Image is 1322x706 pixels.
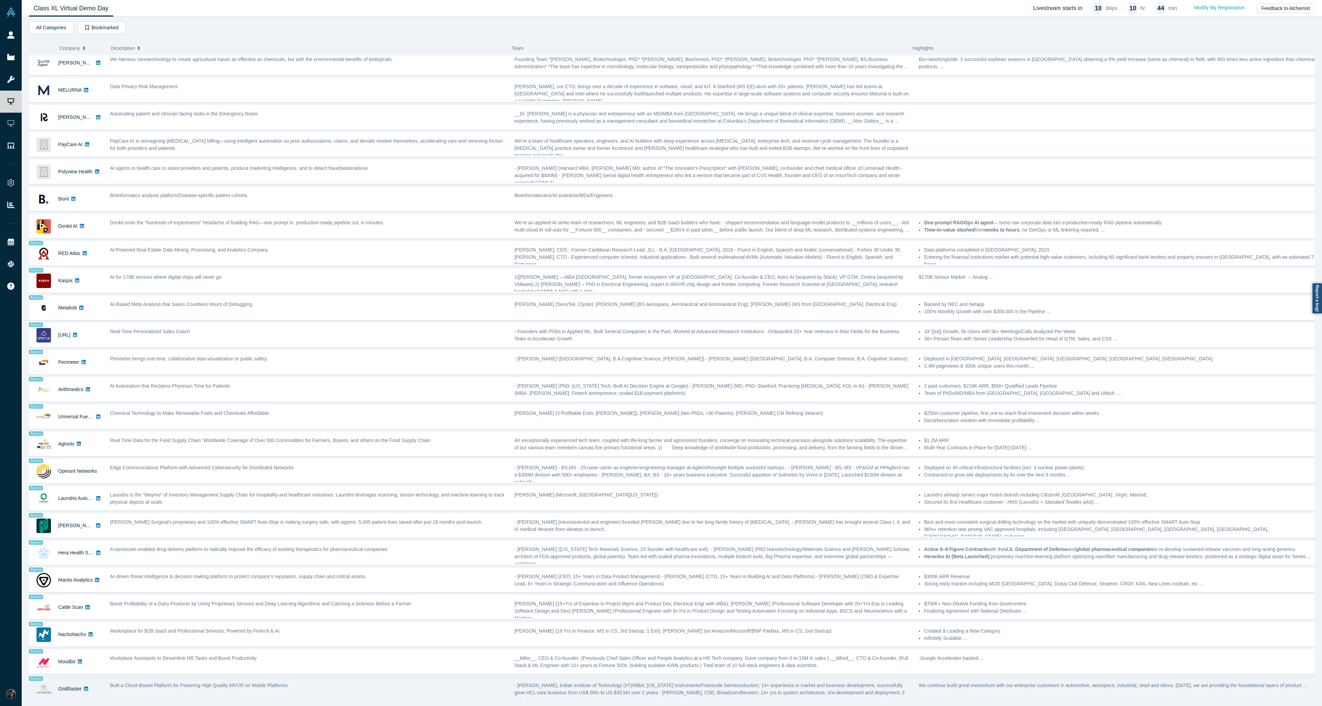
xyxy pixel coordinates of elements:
[29,377,43,381] span: Alumni
[924,553,1316,560] li: proprietary machine-learning platform optimizing nanofiber manufacturing and drug release kinetic...
[514,329,899,341] span: - Founders with PhDs in Applied ML, Built Several Companies in the Past, Worked at Advanced Resea...
[111,41,505,55] button: Description
[29,22,73,34] button: All Categories
[36,246,51,261] img: RED Atlas's Logo
[924,227,975,233] strong: Time-to-value slashed
[29,676,43,681] span: Alumni
[110,519,483,525] span: [PERSON_NAME] Surgical's proprietary and 100% effective SMART Auto-Stop is making surgery safe, w...
[1168,4,1177,12] p: min
[29,649,43,654] span: Alumni
[514,220,909,233] span: We’re an applied-AI strike team of researchers, ML engineers, and B2B SaaS builders who have: - s...
[924,471,1316,479] li: Contracted to grow site deployments by 6x over the next 9 months ...
[29,459,43,463] span: Alumni
[58,414,118,419] a: Universal Fuel Technologies
[36,410,51,424] img: Universal Fuel Technologies's Logo
[58,332,71,338] a: [URL]
[58,523,117,528] a: [PERSON_NAME] Surgical
[924,554,991,559] strong: Heracles AI (Beta Launched):
[1092,2,1104,14] div: 10
[110,301,253,307] span: AI-Based Meta Analysis that Saves Countless Hours of Debugging.
[514,356,907,361] span: - [PERSON_NAME] ([GEOGRAPHIC_DATA], B.A.Cognitive Science; [PERSON_NAME]) - [PERSON_NAME] ([GEOGR...
[924,526,1316,540] li: 96%+ retention rate among VAC-approved hospitals, including [GEOGRAPHIC_DATA], [GEOGRAPHIC_DATA],...
[984,227,1019,233] strong: weeks to hours
[110,655,257,661] span: Workplace Assistants to Streamline HR Tasks and Boost Productivity
[36,274,51,288] img: Kaspix's Logo
[1140,4,1145,12] p: hr
[924,362,1316,370] li: 2.4M pageviews & 300K unique users this month ...
[58,196,69,202] a: Bionl
[58,169,93,174] a: Polyview Health
[110,574,367,579] span: AI-driven threat intelligence & decision making platform to protect company’s reputation, supply ...
[58,441,74,447] a: Agtools
[58,577,93,583] a: Mantis Analytics
[512,45,524,51] span: Team
[110,220,385,225] span: Donkit ends the “hundreds-of-experiments” headache of building RAG—one prompt in, production-read...
[110,465,294,470] span: Edge Communications Platform with Advanced Cybersecurity for Distributed Networks
[924,519,1316,526] li: Best and most consistent surgical drilling technology on the market with uniquely demonstrated 10...
[29,0,113,17] a: Class XL Virtual Demo Day
[36,83,51,98] img: MELURNA's Logo
[514,465,909,485] span: - [PERSON_NAME] - BS,MS - 25+year carrer as enginner/engineering manager at Aglient/Keysight Mult...
[514,383,908,396] span: - [PERSON_NAME] (PhD- [US_STATE] Tech; Built AI Decision Engine at Google) - [PERSON_NAME] (MD, P...
[36,627,51,642] img: NachoNacho's Logo
[58,250,80,256] a: RED Atlas
[36,437,51,451] img: Agtools's Logo
[111,41,135,55] span: Description
[36,682,51,696] img: GridRaster's Logo
[36,137,51,152] img: PayCare AI 's Logo
[58,659,75,664] a: Moodbit
[924,301,1316,308] li: Backed by NEC and Netapp
[514,519,910,532] span: - [PERSON_NAME] (neuroscientist and engineer) founded [PERSON_NAME] due to her long family histor...
[514,410,824,416] span: [PERSON_NAME] (3 Profitable Exits; [PERSON_NAME]); [PERSON_NAME] (two PhDs, >30 Patents); [PERSON...
[36,328,51,342] img: Spiky.ai's Logo
[29,295,43,300] span: Alumni
[1155,2,1167,14] div: 44
[514,628,831,634] span: [PERSON_NAME] (18 Yrs in Finance, MS in CS, 3rd Startup, 1 Exit); [PERSON_NAME] (ex Amazon/Micros...
[36,192,51,206] img: Bionl's Logo
[924,328,1316,335] li: 3X QoQ Growth, 5k Users with 5k+ Meetings/Calls Analyzed Per Week
[924,580,1316,587] li: Strong early traction including MOD [GEOGRAPHIC_DATA], Dubai Civil Defence, Strateon, CRDF, KAS, ...
[36,573,51,587] img: Mantis Analytics's Logo
[29,567,43,572] span: Alumni
[924,219,1316,226] li: — turns raw corporate data into a production-ready RAG pipeline automatically.
[29,513,43,518] span: Alumni
[110,165,368,171] span: AI agents in health care to assist providers and patients, produce marketing intelligence, and to...
[29,350,43,354] span: Alumni
[924,635,1316,642] li: Infinitely Scalable ...
[919,655,1316,662] p: -Google Accelerator backed ...
[514,165,903,185] span: - [PERSON_NAME] (Harvard MBA, [PERSON_NAME] MD; author of *The Innovator's Prescription* with [PE...
[514,546,910,566] span: - [PERSON_NAME] ([US_STATE] Tech Materials Science, 2X founder with healthcare exit). - [PERSON_N...
[29,595,43,599] span: Alumni
[58,550,105,555] a: Hera Health Solutions
[924,226,1316,234] li: from ; no DevOps or ML tinkering required. ...
[924,335,1316,342] li: 30+ Person Team with Senior Leadership Onboarded for Head of GTM, Sales, and CSX ...
[110,84,178,89] span: Data Privacy Risk Management
[919,56,1316,70] p: Bio-nanofungicide: 3 successful soybean seasons in [GEOGRAPHIC_DATA] obtaining a 9% yield increas...
[110,193,249,198] span: Bioinformatics analysis platform/Disease-specific patient cohorts.
[919,274,1316,281] p: $170B Sensor Market → Analog ...
[58,87,82,93] a: MELURNA
[924,246,1316,254] li: Data platforms completed in [GEOGRAPHIC_DATA], 2023.
[514,438,909,450] span: An exceptionally experienced tech team, coupled with life-long farmer and agronomist founders, co...
[29,622,43,626] span: Alumni
[924,573,1316,580] li: $300K ARR Revenue
[6,7,16,17] img: Alchemist Vault Logo
[78,22,126,34] button: Bookmarked
[110,247,268,253] span: AI-Powered Real Estate Data Mining, Processing, and Analytics Company
[29,486,43,490] span: Alumni
[924,220,993,225] strong: One-prompt RAGOps AI agent
[58,468,97,474] a: Operant Networks
[924,254,1316,268] li: Entering the financial institutions market with potential high-value customers, including 60 sign...
[58,632,86,637] a: NachoNacho
[514,574,899,586] span: - [PERSON_NAME] (CEO, 15+ Years in Data Product Management) - [PERSON_NAME] (CTO, 15+ Years in Bu...
[514,655,908,668] span: __Miho__: CEO & Co-founder. (Previously Chief Sales Officer and People Analytics at a HR Tech com...
[29,540,43,545] span: Alumni
[36,219,51,234] img: Donkit AI's Logo
[58,359,79,365] a: Perimeter
[1187,2,1252,14] a: Modify My Registration
[58,60,98,65] a: [PERSON_NAME]
[36,165,51,179] img: Polyview Health's Logo
[1033,5,1083,11] h4: Livestream starts in
[1005,546,1068,552] strong: U.S. Department of Defense
[924,600,1316,607] li: $700K+ Non-Dilutive Funding from Government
